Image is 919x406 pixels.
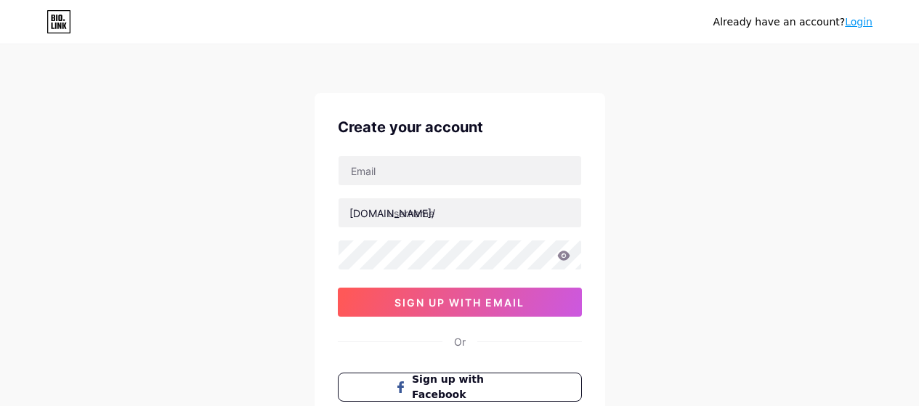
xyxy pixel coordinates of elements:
input: username [339,198,581,227]
div: Already have an account? [713,15,873,30]
input: Email [339,156,581,185]
span: Sign up with Facebook [412,372,525,402]
div: Create your account [338,116,582,138]
button: Sign up with Facebook [338,373,582,402]
div: [DOMAIN_NAME]/ [349,206,435,221]
div: Or [454,334,466,349]
span: sign up with email [394,296,525,309]
a: Login [845,16,873,28]
button: sign up with email [338,288,582,317]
